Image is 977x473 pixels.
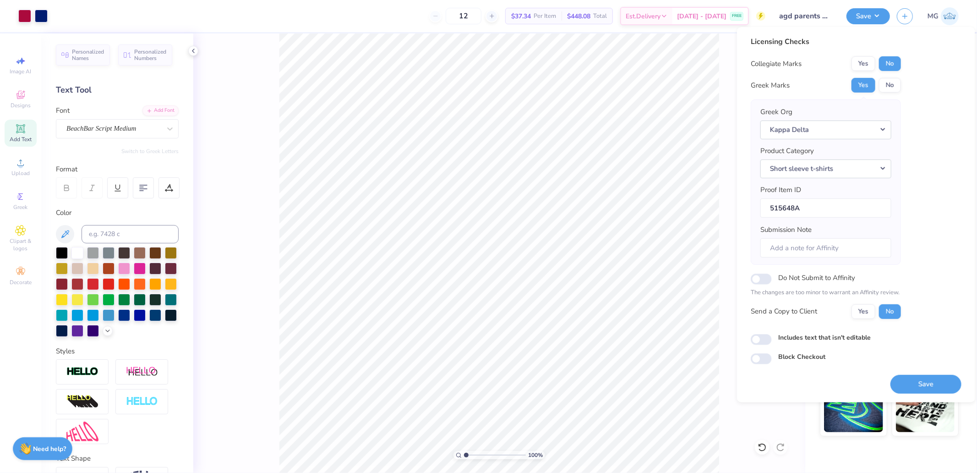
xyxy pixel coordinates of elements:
img: Glow in the Dark Ink [824,386,883,432]
button: Kappa Delta [760,120,891,139]
span: Add Text [10,136,32,143]
button: Save [846,8,890,24]
label: Block Checkout [778,352,825,362]
div: Send a Copy to Client [751,306,817,317]
label: Do Not Submit to Affinity [778,272,855,284]
button: Short sleeve t-shirts [760,159,891,178]
label: Product Category [760,146,814,156]
span: Decorate [10,279,32,286]
img: Water based Ink [896,386,955,432]
span: Upload [11,170,30,177]
span: Total [593,11,607,21]
span: [DATE] - [DATE] [677,11,726,21]
button: Switch to Greek Letters [121,148,179,155]
button: Yes [851,304,875,319]
label: Submission Note [760,225,812,235]
span: Est. Delivery [626,11,660,21]
label: Includes text that isn't editable [778,332,871,342]
span: FREE [732,13,742,19]
img: Shadow [126,366,158,378]
span: Clipart & logos [5,237,37,252]
img: Michael Galon [941,7,959,25]
div: Text Shape [56,453,179,464]
img: 3d Illusion [66,395,98,409]
p: The changes are too minor to warrant an Affinity review. [751,288,901,297]
span: Personalized Numbers [134,49,167,61]
span: Greek [14,203,28,211]
div: Color [56,208,179,218]
button: No [879,56,901,71]
span: Image AI [10,68,32,75]
button: No [879,78,901,93]
button: Yes [851,78,875,93]
button: Save [890,374,961,393]
span: $37.34 [511,11,531,21]
button: Yes [851,56,875,71]
span: $448.08 [567,11,590,21]
a: MG [928,7,959,25]
div: Collegiate Marks [751,59,802,69]
img: Free Distort [66,422,98,441]
img: Stroke [66,367,98,377]
div: Add Font [142,105,179,116]
img: Negative Space [126,396,158,407]
div: Styles [56,346,179,357]
strong: Need help? [33,445,66,453]
div: Format [56,164,180,175]
button: No [879,304,901,319]
input: – – [446,8,481,24]
label: Greek Org [760,107,792,117]
span: 100 % [528,451,543,459]
div: Licensing Checks [751,36,901,47]
label: Proof Item ID [760,185,801,195]
span: MG [928,11,939,22]
div: Greek Marks [751,80,790,91]
span: Per Item [534,11,556,21]
input: e.g. 7428 c [82,225,179,243]
input: Add a note for Affinity [760,238,891,258]
div: Text Tool [56,84,179,96]
input: Untitled Design [772,7,840,25]
span: Personalized Names [72,49,104,61]
label: Font [56,105,70,116]
span: Designs [11,102,31,109]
